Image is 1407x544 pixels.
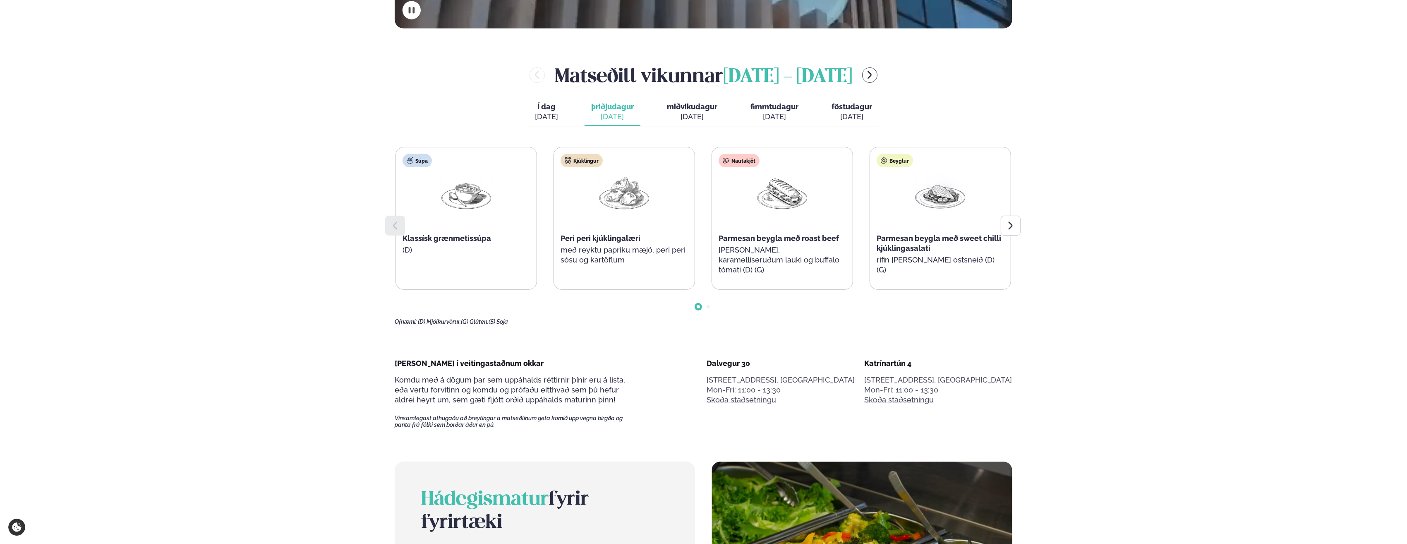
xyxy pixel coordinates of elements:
[707,375,855,385] p: [STREET_ADDRESS], [GEOGRAPHIC_DATA]
[864,359,1012,368] div: Katrínartún 4
[395,415,637,428] span: Vinsamlegast athugaðu að breytingar á matseðlinum geta komið upp vegna birgða og panta frá fólki ...
[881,157,887,164] img: bagle-new-16px.svg
[667,112,717,122] div: [DATE]
[750,112,798,122] div: [DATE]
[395,359,544,368] span: [PERSON_NAME] í veitingastaðnum okkar
[403,154,432,167] div: Súpa
[565,157,571,164] img: chicken.svg
[864,375,1012,385] p: [STREET_ADDRESS], [GEOGRAPHIC_DATA]
[489,318,508,325] span: (S) Soja
[395,376,625,404] span: Komdu með á dögum þar sem uppáhalds réttirnir þínir eru á lista, eða vertu forvitinn og komdu og ...
[561,154,603,167] div: Kjúklingur
[719,154,760,167] div: Nautakjöt
[555,62,852,89] h2: Matseðill vikunnar
[723,157,729,164] img: beef.svg
[598,174,651,212] img: Chicken-thighs.png
[461,318,489,325] span: (G) Glúten,
[528,99,565,126] button: Í dag [DATE]
[723,68,852,86] span: [DATE] - [DATE]
[561,245,688,265] p: með reyktu papriku mæjó, peri peri sósu og kartöflum
[535,102,558,112] span: Í dag
[697,305,700,308] span: Go to slide 1
[750,102,798,111] span: fimmtudagur
[877,154,913,167] div: Beyglur
[667,102,717,111] span: miðvikudagur
[864,385,1012,395] div: Mon-Fri: 11:00 - 13:30
[395,318,417,325] span: Ofnæmi:
[707,359,855,368] div: Dalvegur 30
[707,385,855,395] div: Mon-Fri: 11:00 - 13:30
[535,112,558,122] div: [DATE]
[756,174,809,212] img: Panini.png
[561,234,640,243] span: Peri peri kjúklingalæri
[825,99,879,126] button: föstudagur [DATE]
[418,318,461,325] span: (D) Mjólkurvörur,
[864,395,934,405] a: Skoða staðsetningu
[421,491,549,509] span: Hádegismatur
[877,255,1004,275] p: rifin [PERSON_NAME] ostsneið (D) (G)
[591,112,634,122] div: [DATE]
[707,395,776,405] a: Skoða staðsetningu
[832,112,872,122] div: [DATE]
[440,174,493,212] img: Soup.png
[719,245,846,275] p: [PERSON_NAME], karamelliseruðum lauki og buffalo tómati (D) (G)
[407,157,413,164] img: soup.svg
[585,99,640,126] button: þriðjudagur [DATE]
[591,102,634,111] span: þriðjudagur
[862,67,877,83] button: menu-btn-right
[832,102,872,111] span: föstudagur
[877,234,1001,253] span: Parmesan beygla með sweet chilli kjúklingasalati
[660,99,724,126] button: miðvikudagur [DATE]
[530,67,545,83] button: menu-btn-left
[8,519,25,536] a: Cookie settings
[421,488,669,534] h2: fyrir fyrirtæki
[403,234,491,243] span: Klassísk grænmetissúpa
[403,245,530,255] p: (D)
[914,174,967,212] img: Chicken-breast.png
[707,305,710,308] span: Go to slide 2
[719,234,839,243] span: Parmesan beygla með roast beef
[744,99,805,126] button: fimmtudagur [DATE]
